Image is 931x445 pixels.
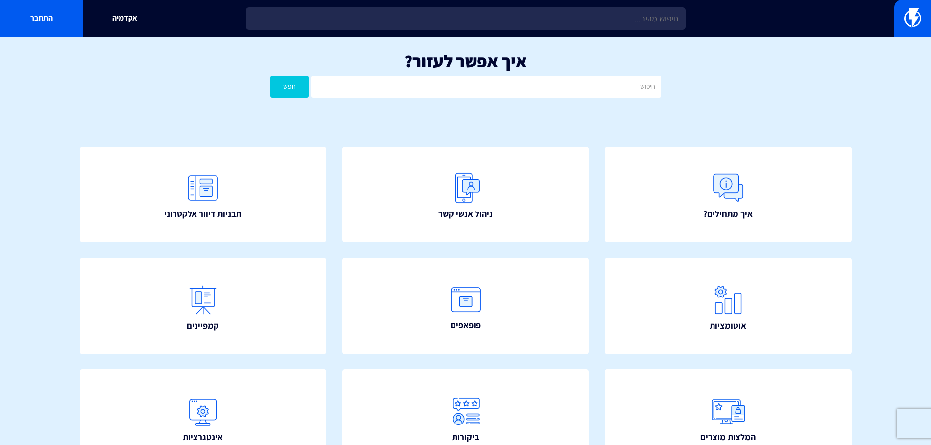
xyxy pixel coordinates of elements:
span: איך מתחילים? [703,208,753,220]
a: ניהול אנשי קשר [342,147,589,243]
input: חיפוש מהיר... [246,7,686,30]
span: קמפיינים [187,319,219,332]
span: אוטומציות [710,319,746,332]
span: תבניות דיוור אלקטרוני [164,208,241,220]
a: קמפיינים [80,258,327,354]
button: חפש [270,76,309,98]
a: תבניות דיוור אלקטרוני [80,147,327,243]
a: אוטומציות [605,258,852,354]
a: פופאפים [342,258,589,354]
span: ביקורות [452,431,479,444]
span: המלצות מוצרים [700,431,756,444]
input: חיפוש [311,76,661,98]
span: פופאפים [451,319,481,332]
span: ניהול אנשי קשר [438,208,493,220]
span: אינטגרציות [183,431,223,444]
a: איך מתחילים? [605,147,852,243]
h1: איך אפשר לעזור? [15,51,916,71]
